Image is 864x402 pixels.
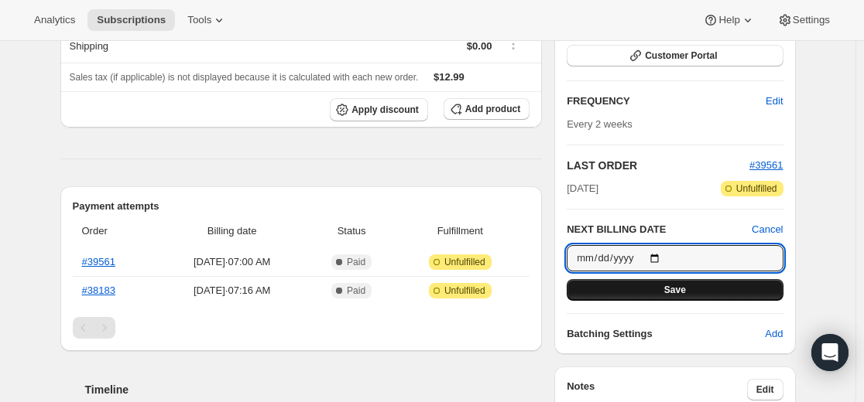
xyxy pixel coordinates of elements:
[567,45,783,66] button: Customer Portal
[811,334,849,371] div: Open Intercom Messenger
[793,14,830,26] span: Settings
[501,36,526,53] button: Shipping actions
[444,284,485,297] span: Unfulfilled
[25,9,84,31] button: Analytics
[70,72,419,83] span: Sales tax (if applicable) is not displayed because it is calculated with each new order.
[567,118,633,130] span: Every 2 weeks
[330,98,428,121] button: Apply discount
[756,89,792,114] button: Edit
[60,29,310,63] th: Shipping
[85,382,543,397] h2: Timeline
[736,182,777,195] span: Unfulfilled
[178,9,236,31] button: Tools
[97,14,166,26] span: Subscriptions
[752,222,783,237] button: Cancel
[467,40,492,52] span: $0.00
[347,256,365,268] span: Paid
[749,159,783,171] a: #39561
[567,379,747,400] h3: Notes
[756,383,774,396] span: Edit
[749,158,783,173] button: #39561
[766,94,783,109] span: Edit
[82,256,115,267] a: #39561
[567,158,749,173] h2: LAST ORDER
[161,254,303,270] span: [DATE] · 07:00 AM
[34,14,75,26] span: Analytics
[73,199,530,214] h2: Payment attempts
[768,9,839,31] button: Settings
[399,223,520,239] span: Fulfillment
[161,223,303,239] span: Billing date
[444,98,530,120] button: Add product
[434,71,465,83] span: $12.99
[161,283,303,298] span: [DATE] · 07:16 AM
[694,9,764,31] button: Help
[567,222,752,237] h2: NEXT BILLING DATE
[313,223,391,239] span: Status
[567,279,783,301] button: Save
[87,9,175,31] button: Subscriptions
[645,49,717,62] span: Customer Portal
[347,284,365,297] span: Paid
[664,284,686,296] span: Save
[187,14,211,26] span: Tools
[747,379,783,400] button: Edit
[351,104,419,116] span: Apply discount
[567,94,766,109] h2: FREQUENCY
[756,322,792,346] button: Add
[765,326,783,342] span: Add
[567,181,598,196] span: [DATE]
[718,14,739,26] span: Help
[82,284,115,296] a: #38183
[73,317,530,339] nav: Pagination
[444,256,485,268] span: Unfulfilled
[567,326,765,342] h6: Batching Settings
[73,214,156,248] th: Order
[465,103,520,115] span: Add product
